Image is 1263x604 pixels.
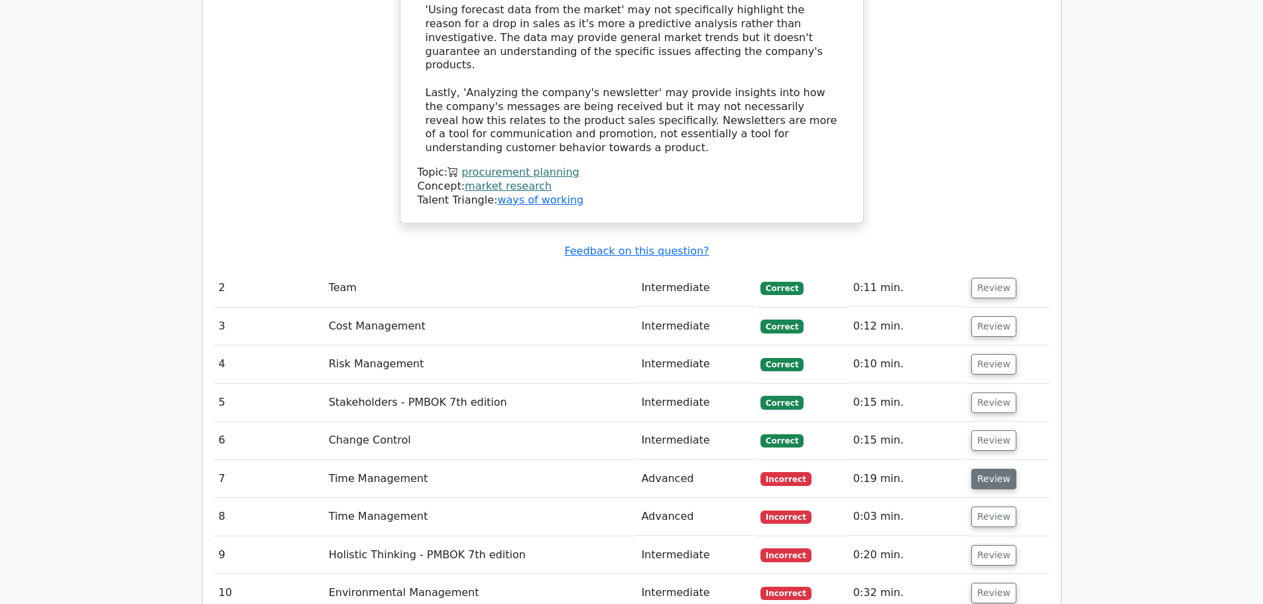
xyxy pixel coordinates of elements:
td: 6 [213,422,324,459]
td: 0:10 min. [848,345,966,383]
td: Intermediate [636,536,755,574]
button: Review [971,354,1016,375]
td: 2 [213,269,324,307]
span: Correct [760,434,804,448]
td: Intermediate [636,269,755,307]
button: Review [971,583,1016,603]
td: Cost Management [324,308,636,345]
td: Team [324,269,636,307]
td: 9 [213,536,324,574]
button: Review [971,278,1016,298]
a: market research [465,180,552,192]
td: 4 [213,345,324,383]
td: 0:12 min. [848,308,966,345]
a: procurement planning [461,166,579,178]
td: Advanced [636,498,755,536]
td: Intermediate [636,308,755,345]
button: Review [971,507,1016,527]
td: 0:20 min. [848,536,966,574]
td: 7 [213,460,324,498]
td: Time Management [324,460,636,498]
button: Review [971,545,1016,566]
span: Correct [760,282,804,295]
td: Risk Management [324,345,636,383]
td: 8 [213,498,324,536]
td: Time Management [324,498,636,536]
td: 0:15 min. [848,422,966,459]
span: Incorrect [760,587,812,600]
button: Review [971,469,1016,489]
div: Talent Triangle: [418,166,846,207]
span: Incorrect [760,472,812,485]
td: Stakeholders - PMBOK 7th edition [324,384,636,422]
td: Intermediate [636,345,755,383]
td: 5 [213,384,324,422]
button: Review [971,393,1016,413]
td: Holistic Thinking - PMBOK 7th edition [324,536,636,574]
td: Intermediate [636,422,755,459]
button: Review [971,430,1016,451]
td: Intermediate [636,384,755,422]
td: 0:15 min. [848,384,966,422]
span: Correct [760,396,804,409]
div: Topic: [418,166,846,180]
button: Review [971,316,1016,337]
div: Concept: [418,180,846,194]
span: Correct [760,320,804,333]
td: 0:03 min. [848,498,966,536]
td: 0:11 min. [848,269,966,307]
a: Feedback on this question? [564,245,709,257]
span: Correct [760,358,804,371]
td: 0:19 min. [848,460,966,498]
a: ways of working [497,194,583,206]
span: Incorrect [760,548,812,562]
td: Change Control [324,422,636,459]
td: 3 [213,308,324,345]
span: Incorrect [760,511,812,524]
td: Advanced [636,460,755,498]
